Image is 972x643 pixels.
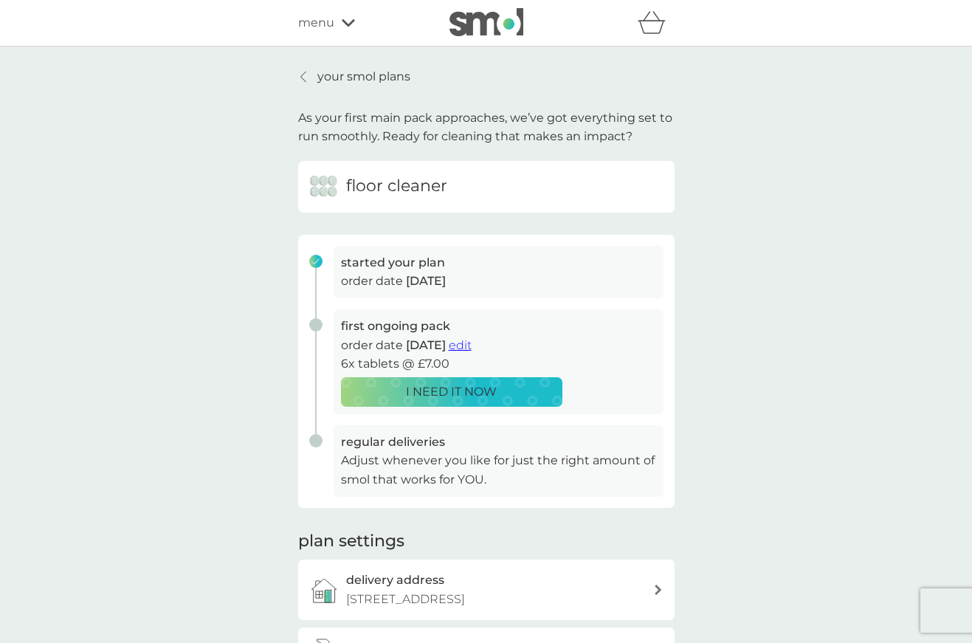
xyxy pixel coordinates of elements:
[341,317,656,336] h3: first ongoing pack
[406,338,446,352] span: [DATE]
[406,382,497,402] p: I NEED IT NOW
[298,530,404,553] h2: plan settings
[449,8,523,36] img: smol
[449,338,472,352] span: edit
[298,109,675,146] p: As your first main pack approaches, we’ve got everything set to run smoothly. Ready for cleaning ...
[341,451,656,489] p: Adjust whenever you like for just the right amount of smol that works for YOU.
[317,67,410,86] p: your smol plans
[346,571,444,590] h3: delivery address
[341,377,562,407] button: I NEED IT NOW
[298,13,334,32] span: menu
[298,67,410,86] a: your smol plans
[341,354,656,374] p: 6x tablets @ £7.00
[346,175,447,198] h6: floor cleaner
[341,253,656,272] h3: started your plan
[341,433,656,452] h3: regular deliveries
[449,336,472,355] button: edit
[341,336,656,355] p: order date
[638,8,675,38] div: basket
[346,590,465,609] p: [STREET_ADDRESS]
[406,274,446,288] span: [DATE]
[341,272,656,291] p: order date
[298,560,675,619] a: delivery address[STREET_ADDRESS]
[309,172,339,202] img: floor cleaner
